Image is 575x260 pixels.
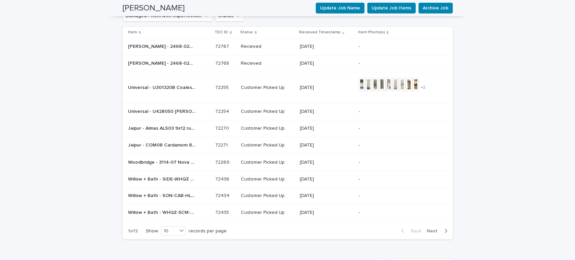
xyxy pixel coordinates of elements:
tr: Jaipur - Almas ALS03 9x12 rug | 72270Jaipur - Almas ALS03 9x12 rug | 72270 7227072270 Customer Pi... [123,120,453,137]
p: 72270 [215,124,230,131]
span: Next [427,228,442,233]
p: [DATE] [300,176,353,182]
p: Customer Picked Up [241,109,294,115]
p: 1 of 2 [123,223,143,239]
tr: Jaipur - COM08 Cardamom 8x10 rug | 72271Jaipur - COM08 Cardamom 8x10 rug | 72271 7227172271 Custo... [123,137,453,154]
span: + 2 [420,86,425,90]
p: - [358,142,426,148]
tr: Willow + Bath - SON-CAB-HLN-47S 47 in. W x 22 in. D Sonoma Bathroom Single Sink Vanity in [GEOGRA... [123,187,453,204]
tr: [PERSON_NAME] - 2468-0270Z Ventura Colors Nightstand | 72768[PERSON_NAME] - 2468-0270Z Ventura Co... [123,55,453,72]
p: Willow + Bath - SIDE-WHQZ A 21 in Sidesplash White | 72436 [128,175,197,182]
p: - [358,193,426,198]
p: TDC ID [215,29,228,36]
p: Show [146,228,158,234]
p: [DATE] [300,193,353,198]
p: 72271 [215,141,229,148]
p: Customer Picked Up [241,209,294,215]
p: Bassett - 2468-0270Z Ventura Colors Nightstand | 72768 [128,59,197,66]
p: - [358,61,426,66]
p: Customer Picked Up [241,142,294,148]
tr: Universal - U428050 [PERSON_NAME] [PERSON_NAME] | 72254Universal - U428050 [PERSON_NAME] [PERSON_... [123,103,453,120]
tr: Willow + Bath - WHQZ-5CM-NH-48S 48 in. W x 22 in. D White Quartz 5 CM Straight Edge | 72435Willow... [123,204,453,221]
p: Received [241,61,294,66]
p: 72768 [215,59,230,66]
p: Received Timestamp [299,29,341,36]
p: records per page [189,228,227,234]
p: Customer Picked Up [241,193,294,198]
p: Willow + Bath - SON-CAB-HLN-47S 47 in. W x 22 in. D Sonoma Bathroom Single Sink Vanity in Hale | ... [128,191,197,198]
p: Item [128,29,137,36]
p: Bassett - 2468-0270Z Ventura Colors Nightstand | 72767 [128,42,197,50]
button: Next [424,228,453,234]
button: Archive Job [418,3,453,13]
p: 72767 [215,42,230,50]
p: Jaipur - Almas ALS03 9x12 rug | 72270 [128,124,197,131]
p: Customer Picked Up [241,159,294,165]
p: - [358,44,426,50]
tr: [PERSON_NAME] - 2468-0270Z Ventura Colors Nightstand | 72767[PERSON_NAME] - 2468-0270Z Ventura Co... [123,38,453,55]
p: - [358,209,426,215]
tr: Universal - U301320B Coalesce [PERSON_NAME] Bed [PERSON_NAME] | 72255Universal - U301320B Coalesc... [123,72,453,103]
p: - [358,176,426,182]
p: Customer Picked Up [241,85,294,91]
span: Archive Job [423,5,448,11]
p: 72254 [215,107,230,115]
p: Customer Picked Up [241,176,294,182]
tr: Willow + Bath - SIDE-WHQZ A 21 in Sidesplash White | 72436Willow + Bath - SIDE-WHQZ A 21 in Sides... [123,170,453,187]
p: Jaipur - COM08 Cardamom 8x10 rug | 72271 [128,141,197,148]
p: Received [241,44,294,50]
p: 72436 [215,175,231,182]
span: Back [407,228,421,233]
p: [DATE] [300,61,353,66]
p: [DATE] [300,126,353,131]
p: 72435 [215,208,230,215]
p: [DATE] [300,142,353,148]
button: Back [396,228,424,234]
p: Universal - U428050 Avaline Carmen Dresser | 72254 [128,107,197,115]
p: [DATE] [300,209,353,215]
p: Universal - U301320B Coalesce Silva Bed King | 72255 [128,84,197,91]
p: 72255 [215,84,230,91]
p: Customer Picked Up [241,126,294,131]
button: Update Job Name [316,3,364,13]
span: Update Job Items [372,5,411,11]
tr: Woodbridge - 3114-07 Nova Sideboard | 72269Woodbridge - 3114-07 Nova Sideboard | 72269 7226972269... [123,154,453,170]
p: [DATE] [300,44,353,50]
p: 72434 [215,191,231,198]
p: Item Photo(s) [358,29,385,36]
p: - [358,159,426,165]
p: Status [240,29,253,36]
p: [DATE] [300,159,353,165]
button: Update Job Items [367,3,416,13]
p: Woodbridge - 3114-07 Nova Sideboard | 72269 [128,158,197,165]
h2: [PERSON_NAME] [123,3,185,13]
div: 10 [161,227,177,234]
p: [DATE] [300,85,353,91]
p: - [358,109,426,115]
span: Update Job Name [320,5,360,11]
p: - [358,126,426,131]
p: Willow + Bath - WHQZ-5CM-NH-48S 48 in. W x 22 in. D White Quartz 5 CM Straight Edge | 72435 [128,208,197,215]
p: [DATE] [300,109,353,115]
p: 72269 [215,158,231,165]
